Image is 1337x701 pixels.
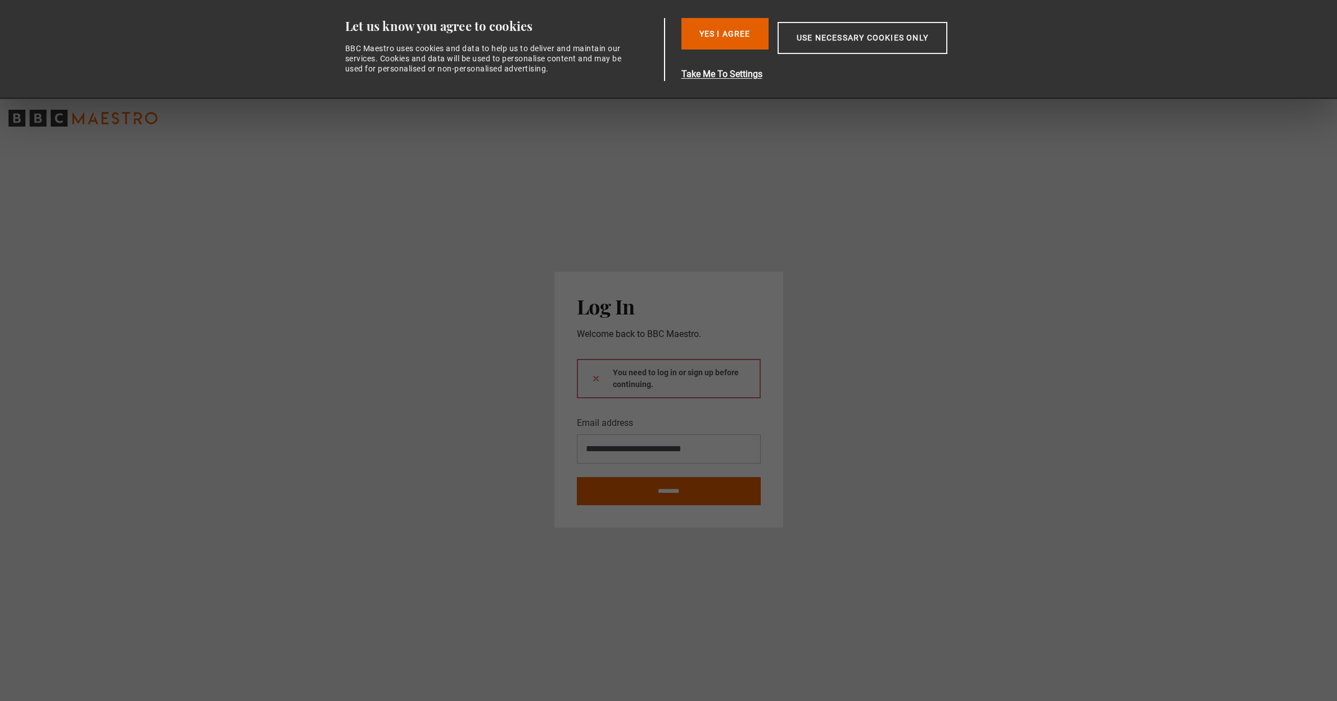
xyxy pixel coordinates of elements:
button: Take Me To Settings [681,68,1001,81]
div: BBC Maestro uses cookies and data to help us to deliver and maintain our services. Cookies and da... [345,43,629,74]
label: Email address [577,416,633,430]
div: You need to log in or sign up before continuing. [577,359,761,398]
button: Use necessary cookies only [778,22,947,54]
svg: BBC Maestro [8,110,157,127]
h2: Log In [577,294,761,318]
button: Yes I Agree [681,18,769,50]
p: Welcome back to BBC Maestro. [577,327,761,341]
div: Let us know you agree to cookies [345,18,660,34]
